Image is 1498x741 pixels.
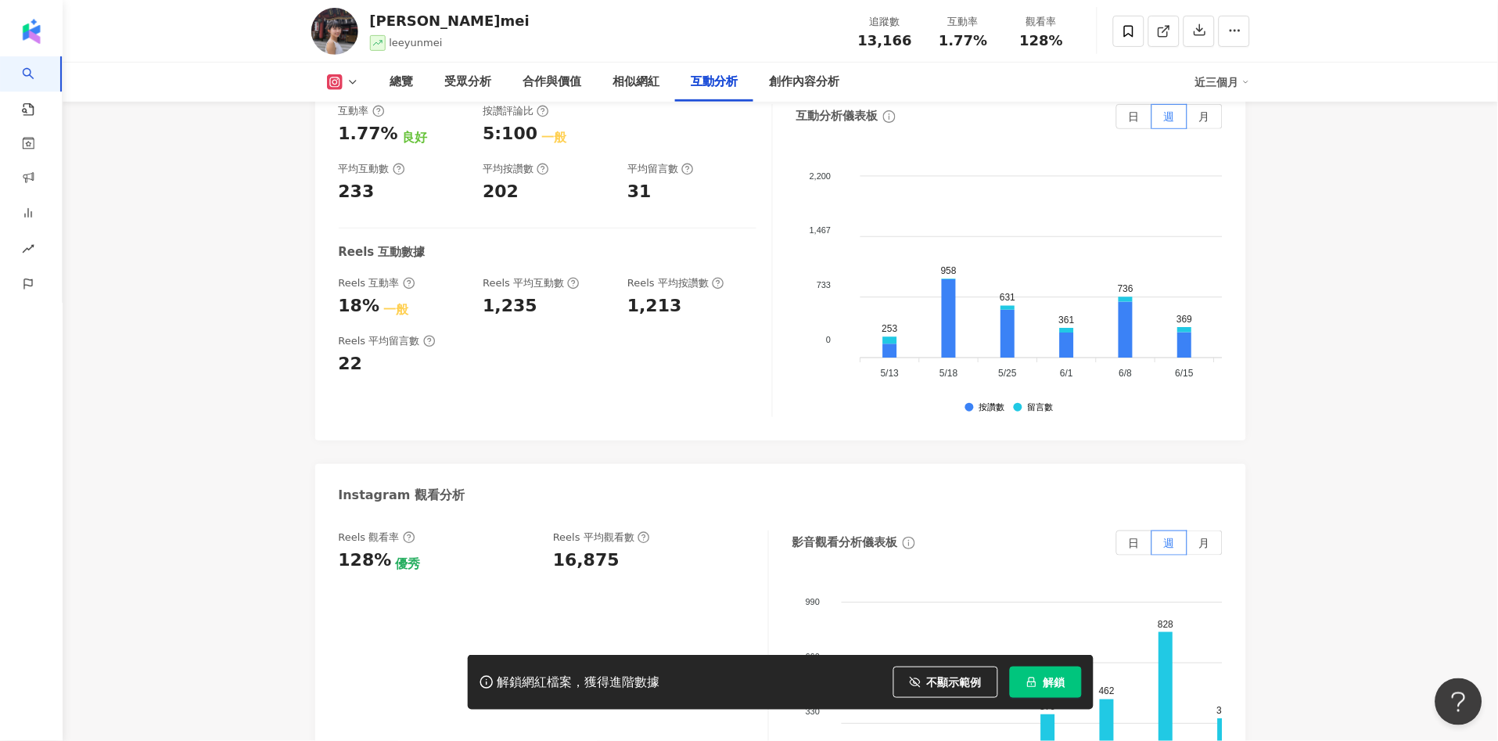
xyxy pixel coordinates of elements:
[927,676,982,689] span: 不顯示範例
[934,14,993,30] div: 互動率
[22,56,53,117] a: search
[900,534,918,552] span: info-circle
[1195,70,1250,95] div: 近三個月
[826,335,831,344] tspan: 0
[796,108,878,124] div: 互動分析儀表板
[483,180,519,204] div: 202
[1176,368,1194,379] tspan: 6/15
[979,403,1004,413] div: 按讚數
[1027,403,1053,413] div: 留言數
[1164,110,1175,123] span: 週
[999,368,1018,379] tspan: 5/25
[339,294,380,318] div: 18%
[817,280,831,290] tspan: 733
[806,652,820,661] tspan: 660
[498,674,660,691] div: 解鎖網紅檔案，獲得進階數據
[445,73,492,92] div: 受眾分析
[893,667,998,698] button: 不顯示範例
[339,276,415,290] div: Reels 互動率
[339,104,385,118] div: 互動率
[339,487,465,504] div: Instagram 觀看分析
[1164,537,1175,549] span: 週
[627,162,694,176] div: 平均留言數
[1010,667,1082,698] button: 解鎖
[541,129,566,146] div: 一般
[1026,677,1037,688] span: lock
[311,8,358,55] img: KOL Avatar
[483,162,549,176] div: 平均按讚數
[627,276,724,290] div: Reels 平均按讚數
[339,352,363,376] div: 22
[339,180,375,204] div: 233
[939,33,987,49] span: 1.77%
[19,19,44,44] img: logo icon
[483,104,549,118] div: 按讚評論比
[1060,368,1073,379] tspan: 6/1
[856,14,915,30] div: 追蹤數
[858,32,912,49] span: 13,166
[1199,537,1210,549] span: 月
[553,549,620,573] div: 16,875
[627,294,682,318] div: 1,213
[806,707,820,716] tspan: 330
[1012,14,1072,30] div: 觀看率
[402,129,427,146] div: 良好
[390,73,414,92] div: 總覽
[627,180,652,204] div: 31
[792,534,898,551] div: 影音觀看分析儀表板
[339,244,426,261] div: Reels 互動數據
[553,531,650,545] div: Reels 平均觀看數
[1119,368,1133,379] tspan: 6/8
[939,368,958,379] tspan: 5/18
[806,598,820,607] tspan: 990
[810,225,832,235] tspan: 1,467
[339,334,436,348] div: Reels 平均留言數
[810,171,832,181] tspan: 2,200
[339,122,398,146] div: 1.77%
[370,11,530,31] div: [PERSON_NAME]mei
[390,37,443,49] span: leeyunmei
[483,122,537,146] div: 5:100
[395,556,420,573] div: 優秀
[881,108,898,125] span: info-circle
[1129,537,1140,549] span: 日
[523,73,582,92] div: 合作與價值
[1044,676,1065,689] span: 解鎖
[1199,110,1210,123] span: 月
[770,73,840,92] div: 創作內容分析
[339,549,392,573] div: 128%
[22,233,34,268] span: rise
[483,294,537,318] div: 1,235
[881,368,900,379] tspan: 5/13
[692,73,738,92] div: 互動分析
[339,162,405,176] div: 平均互動數
[1129,110,1140,123] span: 日
[613,73,660,92] div: 相似網紅
[483,276,580,290] div: Reels 平均互動數
[383,301,408,318] div: 一般
[339,531,415,545] div: Reels 觀看率
[1020,33,1064,49] span: 128%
